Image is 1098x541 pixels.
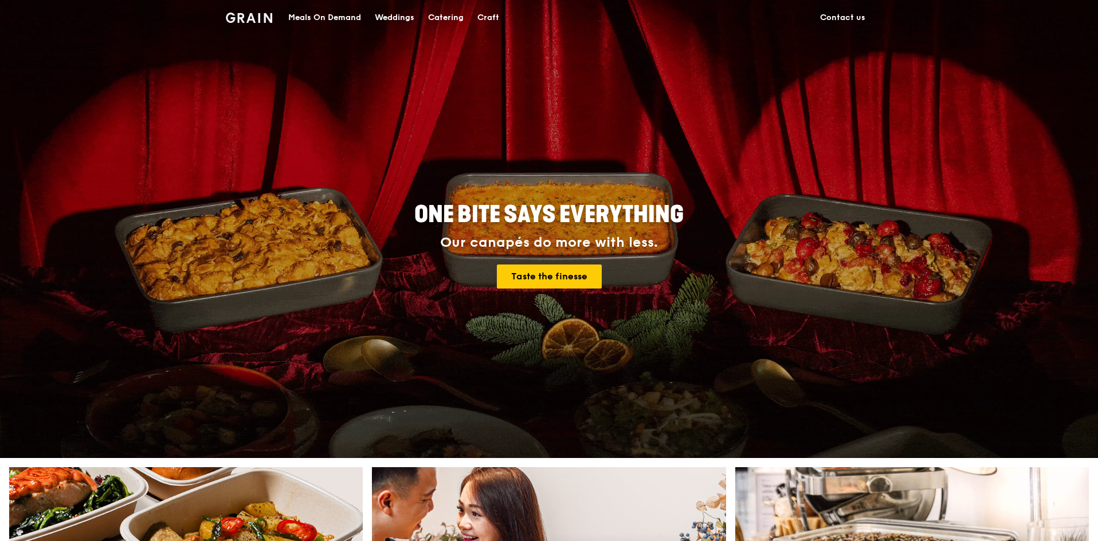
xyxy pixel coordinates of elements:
div: Weddings [375,1,414,35]
span: ONE BITE SAYS EVERYTHING [414,201,684,228]
div: Our canapés do more with less. [343,235,755,251]
div: Craft [477,1,499,35]
a: Taste the finesse [497,264,602,289]
a: Contact us [813,1,872,35]
img: Grain [226,13,272,23]
a: Catering [421,1,470,35]
div: Meals On Demand [288,1,361,35]
a: Weddings [368,1,421,35]
a: Craft [470,1,506,35]
div: Catering [428,1,464,35]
